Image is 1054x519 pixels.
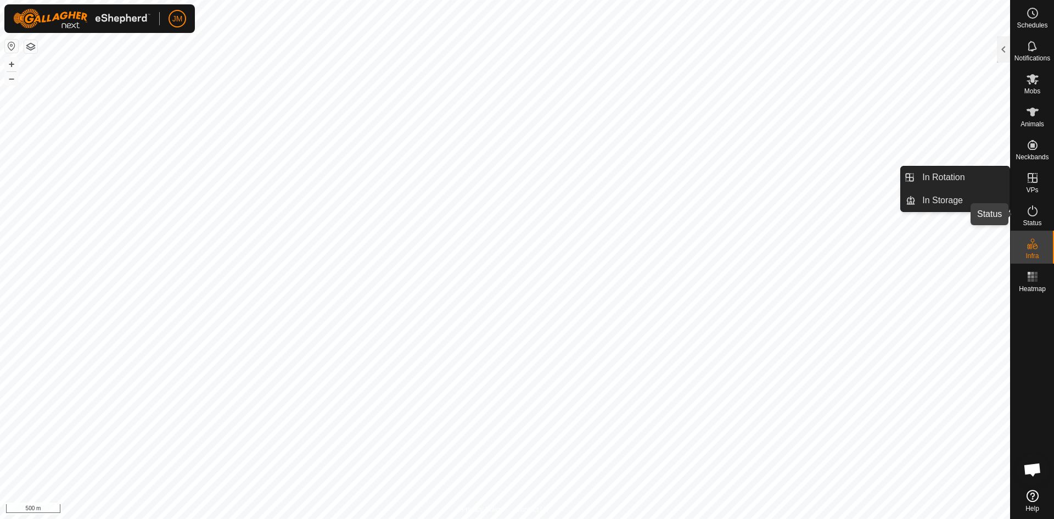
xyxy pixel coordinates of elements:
[462,505,503,515] a: Privacy Policy
[5,40,18,53] button: Reset Map
[1023,220,1041,226] span: Status
[172,13,183,25] span: JM
[13,9,150,29] img: Gallagher Logo
[24,40,37,53] button: Map Layers
[916,166,1010,188] a: In Rotation
[1014,55,1050,62] span: Notifications
[5,58,18,71] button: +
[1021,121,1044,127] span: Animals
[922,171,965,184] span: In Rotation
[922,194,963,207] span: In Storage
[1026,187,1038,193] span: VPs
[1025,253,1039,259] span: Infra
[1016,453,1049,486] div: Open chat
[901,189,1010,211] li: In Storage
[901,166,1010,188] li: In Rotation
[1024,88,1040,94] span: Mobs
[1011,485,1054,516] a: Help
[5,72,18,85] button: –
[1025,505,1039,512] span: Help
[1017,22,1047,29] span: Schedules
[1019,286,1046,292] span: Heatmap
[516,505,548,515] a: Contact Us
[1016,154,1049,160] span: Neckbands
[916,189,1010,211] a: In Storage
